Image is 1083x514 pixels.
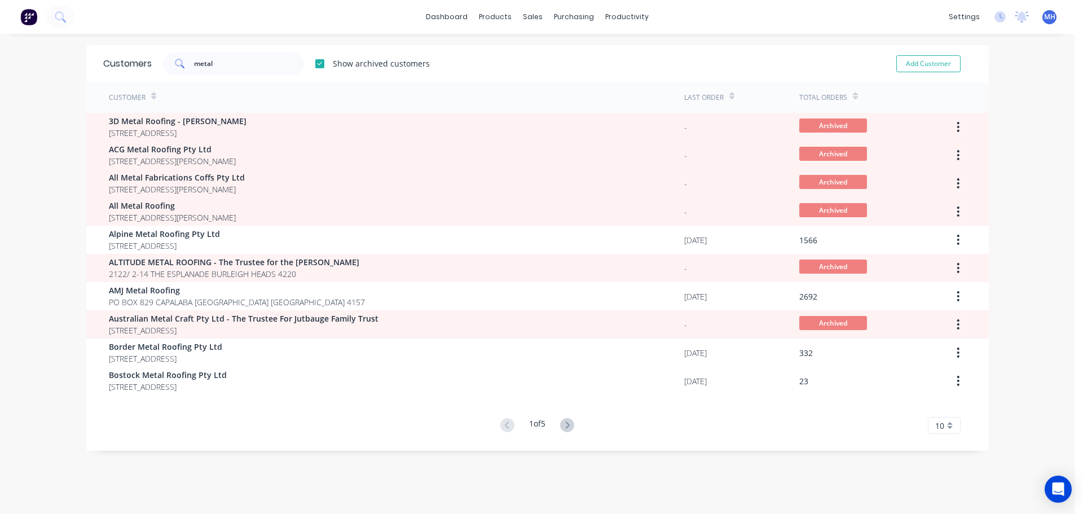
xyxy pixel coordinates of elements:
div: products [473,8,517,25]
span: 3D Metal Roofing - [PERSON_NAME] [109,115,246,127]
span: Border Metal Roofing Pty Ltd [109,341,222,353]
span: 2122/ 2-14 THE ESPLANADE BURLEIGH HEADS 4220 [109,268,359,280]
button: Add Customer [896,55,961,72]
span: [STREET_ADDRESS][PERSON_NAME] [109,183,245,195]
span: [STREET_ADDRESS][PERSON_NAME] [109,212,236,223]
div: sales [517,8,548,25]
div: [DATE] [684,347,707,359]
span: [STREET_ADDRESS] [109,381,227,393]
span: MH [1044,12,1055,22]
div: settings [943,8,985,25]
img: Factory [20,8,37,25]
span: All Metal Fabrications Coffs Pty Ltd [109,172,245,183]
span: ALTITUDE METAL ROOFING - The Trustee for the [PERSON_NAME] [109,256,359,268]
span: [STREET_ADDRESS] [109,240,220,252]
div: - [684,150,687,161]
span: AMJ Metal Roofing [109,284,365,296]
div: Customer [109,93,146,103]
div: Customers [103,57,152,71]
span: [STREET_ADDRESS][PERSON_NAME] [109,155,236,167]
span: PO BOX 829 CAPALABA [GEOGRAPHIC_DATA] [GEOGRAPHIC_DATA] 4157 [109,296,365,308]
div: - [684,206,687,218]
div: 332 [799,347,813,359]
span: Archived [799,147,867,161]
div: 1566 [799,234,817,246]
span: Bostock Metal Roofing Pty Ltd [109,369,227,381]
span: Alpine Metal Roofing Pty Ltd [109,228,220,240]
div: 1 of 5 [529,418,545,434]
span: Archived [799,118,867,133]
input: Search customers... [194,52,304,75]
div: Show archived customers [333,58,430,69]
div: - [684,121,687,133]
a: dashboard [420,8,473,25]
div: - [684,178,687,190]
div: - [684,262,687,274]
div: - [684,319,687,331]
span: ACG Metal Roofing Pty Ltd [109,143,236,155]
div: 2692 [799,291,817,302]
span: [STREET_ADDRESS] [109,127,246,139]
span: [STREET_ADDRESS] [109,353,222,364]
div: purchasing [548,8,600,25]
div: [DATE] [684,291,707,302]
div: productivity [600,8,654,25]
span: Archived [799,260,867,274]
span: [STREET_ADDRESS] [109,324,378,336]
span: Archived [799,203,867,217]
div: [DATE] [684,375,707,387]
span: Australian Metal Craft Pty Ltd - The Trustee For Jutbauge Family Trust [109,313,378,324]
div: Open Intercom Messenger [1045,476,1072,503]
div: Total Orders [799,93,847,103]
span: Archived [799,175,867,189]
div: 23 [799,375,808,387]
div: Last Order [684,93,724,103]
div: [DATE] [684,234,707,246]
span: 10 [935,420,944,432]
span: Archived [799,316,867,330]
span: All Metal Roofing [109,200,236,212]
